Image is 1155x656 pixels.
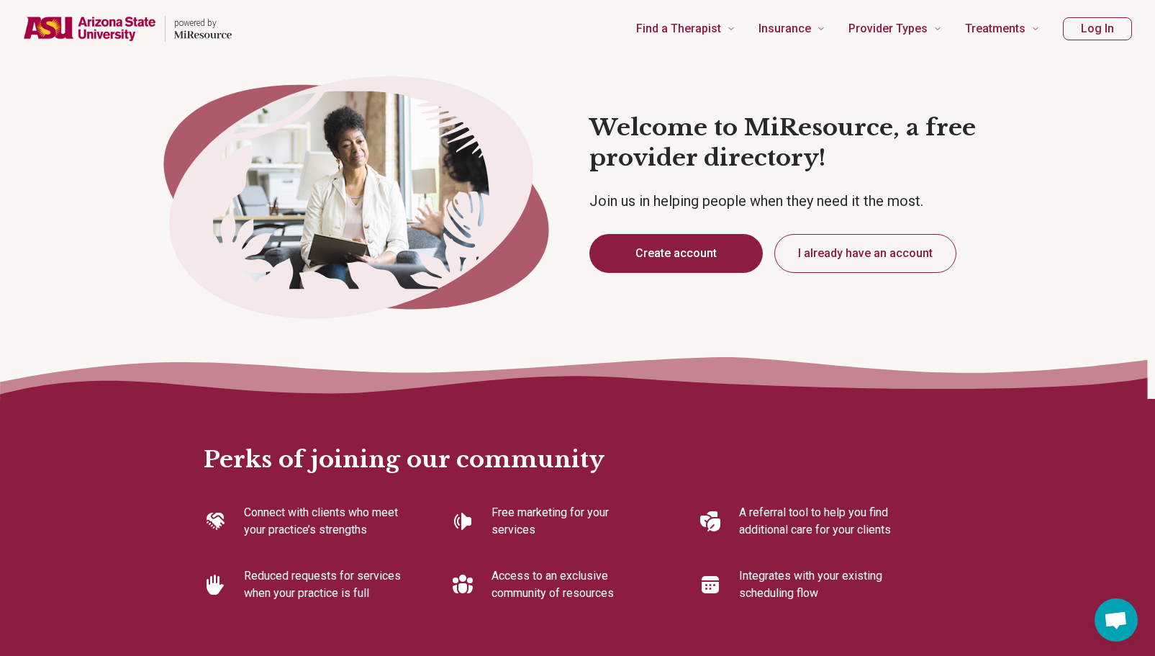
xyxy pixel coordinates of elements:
span: Find a Therapist [636,19,721,39]
p: Integrates with your existing scheduling flow [739,567,900,602]
p: Free marketing for your services [492,504,653,539]
h1: Welcome to MiResource, a free provider directory! [589,113,1015,173]
a: Home page [23,6,232,52]
p: A referral tool to help you find additional care for your clients [739,504,900,539]
h2: Perks of joining our community [204,399,952,475]
p: Connect with clients who meet your practice’s strengths [244,504,405,539]
p: Join us in helping people when they need it the most. [589,191,1015,211]
p: powered by [174,17,232,29]
span: Provider Types [848,19,928,39]
p: Reduced requests for services when your practice is full [244,567,405,602]
button: Create account [589,234,763,273]
button: Log In [1063,17,1132,40]
div: Open chat [1095,598,1138,642]
span: Treatments [965,19,1025,39]
button: I already have an account [774,234,956,273]
span: Insurance [758,19,811,39]
p: Access to an exclusive community of resources [492,567,653,602]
